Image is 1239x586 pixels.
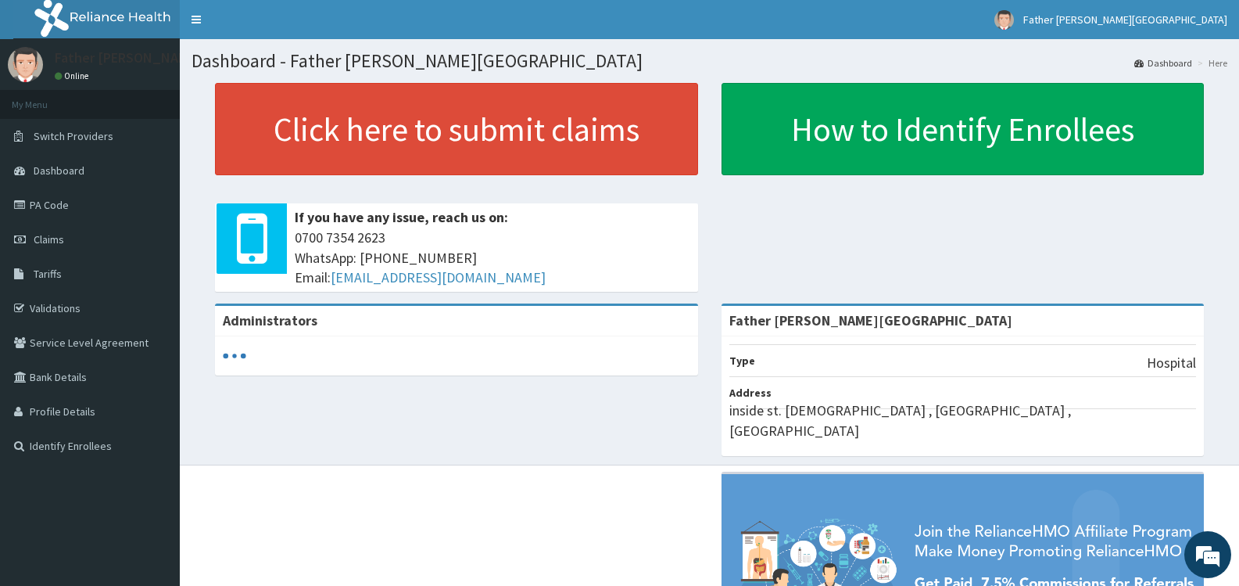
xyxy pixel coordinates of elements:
[34,129,113,143] span: Switch Providers
[223,344,246,368] svg: audio-loading
[34,164,84,178] span: Dashboard
[729,354,755,368] b: Type
[1023,13,1227,27] span: Father [PERSON_NAME][GEOGRAPHIC_DATA]
[223,311,317,329] b: Administrators
[994,10,1014,30] img: User Image
[55,51,329,65] p: Father [PERSON_NAME][GEOGRAPHIC_DATA]
[34,267,62,281] span: Tariffs
[295,228,690,288] span: 0700 7354 2623 WhatsApp: [PHONE_NUMBER] Email:
[729,401,1197,440] p: inside st. [DEMOGRAPHIC_DATA] , [GEOGRAPHIC_DATA] , [GEOGRAPHIC_DATA]
[1194,56,1227,70] li: Here
[331,268,546,286] a: [EMAIL_ADDRESS][DOMAIN_NAME]
[1134,56,1192,70] a: Dashboard
[295,208,508,226] b: If you have any issue, reach us on:
[729,311,1012,329] strong: Father [PERSON_NAME][GEOGRAPHIC_DATA]
[192,51,1227,71] h1: Dashboard - Father [PERSON_NAME][GEOGRAPHIC_DATA]
[8,47,43,82] img: User Image
[1147,353,1196,373] p: Hospital
[34,232,64,246] span: Claims
[215,83,698,175] a: Click here to submit claims
[55,70,92,81] a: Online
[722,83,1205,175] a: How to Identify Enrollees
[729,386,772,400] b: Address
